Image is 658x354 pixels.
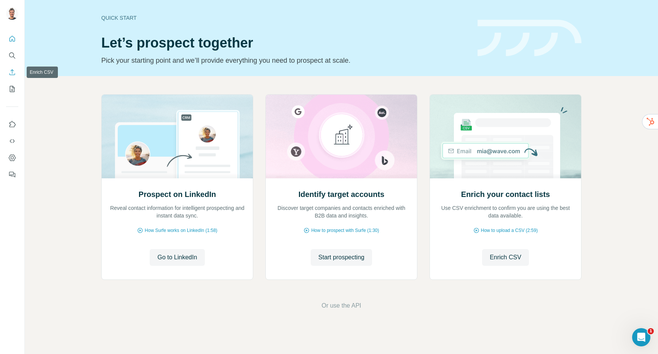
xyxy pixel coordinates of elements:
h2: Identify target accounts [299,189,385,200]
button: Quick start [6,32,18,46]
button: Feedback [6,168,18,181]
h2: Enrich your contact lists [461,189,550,200]
button: My lists [6,82,18,96]
button: Use Surfe API [6,134,18,148]
button: Dashboard [6,151,18,165]
p: Discover target companies and contacts enriched with B2B data and insights. [273,204,409,219]
button: Search [6,49,18,62]
span: Enrich CSV [490,253,521,262]
button: Or use the API [321,301,361,310]
button: Use Surfe on LinkedIn [6,117,18,131]
img: Avatar [6,8,18,20]
span: How Surfe works on LinkedIn (1:58) [145,227,217,234]
button: Enrich CSV [6,65,18,79]
button: Enrich CSV [482,249,529,266]
img: Prospect on LinkedIn [101,95,253,178]
span: 1 [648,328,654,334]
h1: Let’s prospect together [101,35,468,51]
span: Start prospecting [318,253,364,262]
p: Reveal contact information for intelligent prospecting and instant data sync. [109,204,245,219]
h2: Prospect on LinkedIn [139,189,216,200]
p: Use CSV enrichment to confirm you are using the best data available. [438,204,573,219]
img: Enrich your contact lists [430,95,581,178]
button: Go to LinkedIn [150,249,204,266]
p: Pick your starting point and we’ll provide everything you need to prospect at scale. [101,55,468,66]
button: Start prospecting [311,249,372,266]
div: Quick start [101,14,468,22]
span: How to upload a CSV (2:59) [481,227,538,234]
img: banner [478,20,581,57]
iframe: Intercom live chat [632,328,650,346]
img: Identify target accounts [265,95,417,178]
span: Go to LinkedIn [157,253,197,262]
span: How to prospect with Surfe (1:30) [311,227,379,234]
